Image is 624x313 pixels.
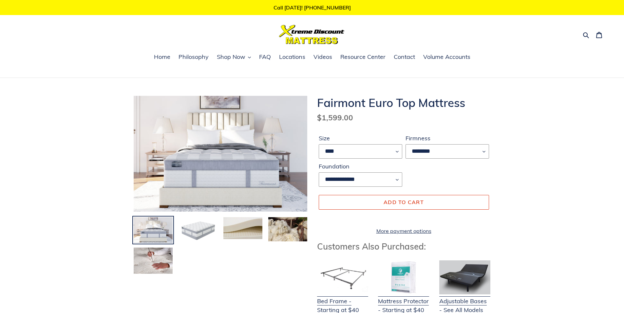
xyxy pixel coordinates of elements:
[317,241,491,252] h3: Customers Also Purchased:
[279,25,345,44] img: Xtreme Discount Mattress
[319,162,402,171] label: Foundation
[154,53,170,61] span: Home
[317,113,353,122] span: $1,599.00
[420,52,474,62] a: Volume Accounts
[178,217,218,244] img: Load image into Gallery viewer, Fairmont-euro-top-mattress-angled-view
[319,134,402,143] label: Size
[276,52,309,62] a: Locations
[340,53,386,61] span: Resource Center
[337,52,389,62] a: Resource Center
[179,53,209,61] span: Philosophy
[317,260,368,294] img: Bed Frame
[133,247,173,274] img: Load image into Gallery viewer, Hand-tufting-process
[406,134,489,143] label: Firmness
[223,217,263,240] img: Load image into Gallery viewer, natural-talalay-latex-comfort-layers
[319,195,489,209] button: Add to cart
[259,53,271,61] span: FAQ
[317,96,491,110] h1: Fairmont Euro Top Mattress
[151,52,174,62] a: Home
[423,53,470,61] span: Volume Accounts
[134,96,307,211] img: Fairmont-euro-top-talalay-latex-hybrid-mattress-and-foundation
[390,52,418,62] a: Contact
[439,260,490,294] img: Adjustable Base
[279,53,305,61] span: Locations
[310,52,335,62] a: Videos
[268,217,308,242] img: Load image into Gallery viewer, Organic-wool-in-basket
[133,217,173,244] img: Load image into Gallery viewer, Fairmont-euro-top-talalay-latex-hybrid-mattress-and-foundation
[175,52,212,62] a: Philosophy
[214,52,254,62] button: Shop Now
[394,53,415,61] span: Contact
[256,52,274,62] a: FAQ
[319,227,489,235] a: More payment options
[384,199,424,205] span: Add to cart
[313,53,332,61] span: Videos
[217,53,245,61] span: Shop Now
[378,260,429,294] img: Mattress Protector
